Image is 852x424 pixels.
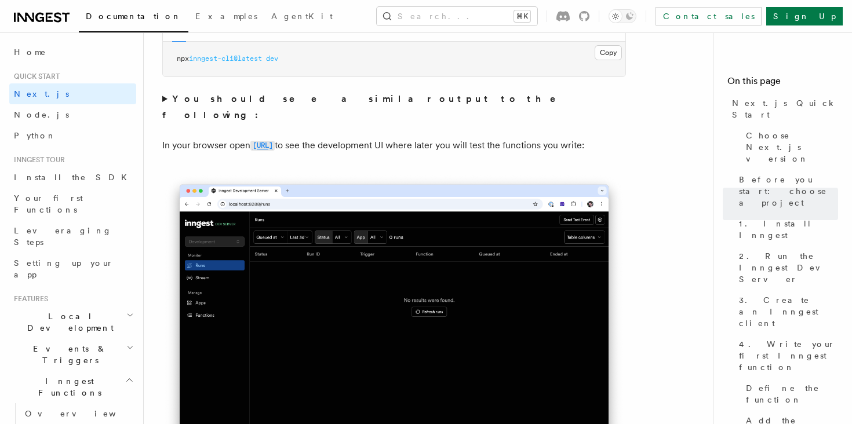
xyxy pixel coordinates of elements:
[9,294,48,304] span: Features
[727,93,838,125] a: Next.js Quick Start
[162,93,572,120] strong: You should see a similar output to the following:
[739,294,838,329] span: 3. Create an Inngest client
[264,3,340,31] a: AgentKit
[9,125,136,146] a: Python
[9,371,136,403] button: Inngest Functions
[266,54,278,63] span: dev
[14,173,134,182] span: Install the SDK
[9,42,136,63] a: Home
[9,310,126,334] span: Local Development
[14,131,56,140] span: Python
[656,7,762,25] a: Contact sales
[14,226,112,247] span: Leveraging Steps
[271,12,333,21] span: AgentKit
[9,104,136,125] a: Node.js
[739,174,838,209] span: Before you start: choose a project
[79,3,188,32] a: Documentation
[9,375,125,399] span: Inngest Functions
[9,338,136,371] button: Events & Triggers
[514,10,530,22] kbd: ⌘K
[739,250,838,285] span: 2. Run the Inngest Dev Server
[9,188,136,220] a: Your first Functions
[734,246,838,290] a: 2. Run the Inngest Dev Server
[766,7,843,25] a: Sign Up
[14,46,46,58] span: Home
[377,7,537,25] button: Search...⌘K
[9,220,136,253] a: Leveraging Steps
[9,306,136,338] button: Local Development
[746,130,838,165] span: Choose Next.js version
[741,378,838,410] a: Define the function
[732,97,838,120] span: Next.js Quick Start
[14,193,83,214] span: Your first Functions
[162,91,626,123] summary: You should see a similar output to the following:
[9,343,126,366] span: Events & Triggers
[250,141,275,151] code: [URL]
[734,334,838,378] a: 4. Write your first Inngest function
[609,9,636,23] button: Toggle dark mode
[739,218,838,241] span: 1. Install Inngest
[14,89,69,98] span: Next.js
[9,155,65,165] span: Inngest tour
[741,125,838,169] a: Choose Next.js version
[86,12,181,21] span: Documentation
[189,54,262,63] span: inngest-cli@latest
[25,409,144,418] span: Overview
[188,3,264,31] a: Examples
[20,403,136,424] a: Overview
[9,83,136,104] a: Next.js
[727,74,838,93] h4: On this page
[195,12,257,21] span: Examples
[9,72,60,81] span: Quick start
[250,140,275,151] a: [URL]
[177,54,189,63] span: npx
[9,253,136,285] a: Setting up your app
[734,213,838,246] a: 1. Install Inngest
[9,167,136,188] a: Install the SDK
[734,169,838,213] a: Before you start: choose a project
[734,290,838,334] a: 3. Create an Inngest client
[739,338,838,373] span: 4. Write your first Inngest function
[595,45,622,60] button: Copy
[14,110,69,119] span: Node.js
[14,258,114,279] span: Setting up your app
[162,137,626,154] p: In your browser open to see the development UI where later you will test the functions you write:
[746,382,838,405] span: Define the function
